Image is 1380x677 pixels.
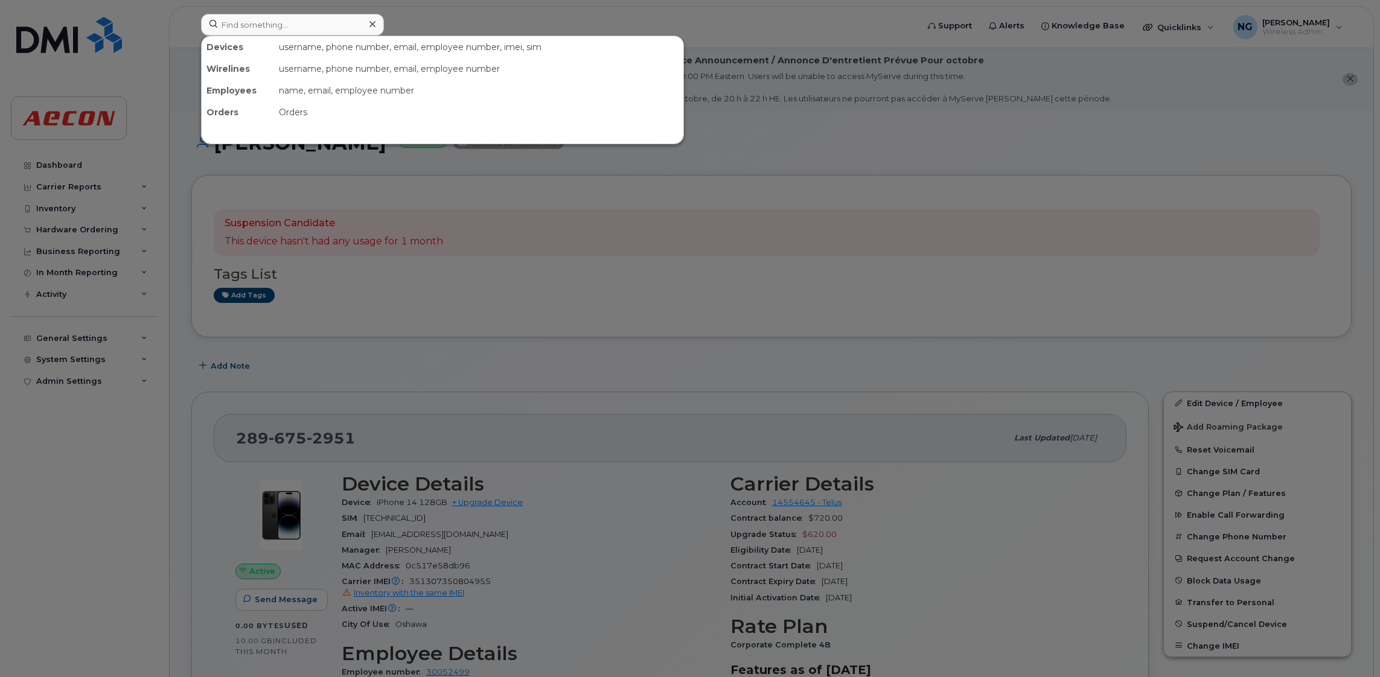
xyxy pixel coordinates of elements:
div: username, phone number, email, employee number, imei, sim [274,36,683,58]
div: Orders [274,101,683,123]
div: name, email, employee number [274,80,683,101]
div: Employees [202,80,274,101]
div: Orders [202,101,274,123]
div: username, phone number, email, employee number [274,58,683,80]
div: Devices [202,36,274,58]
div: Wirelines [202,58,274,80]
